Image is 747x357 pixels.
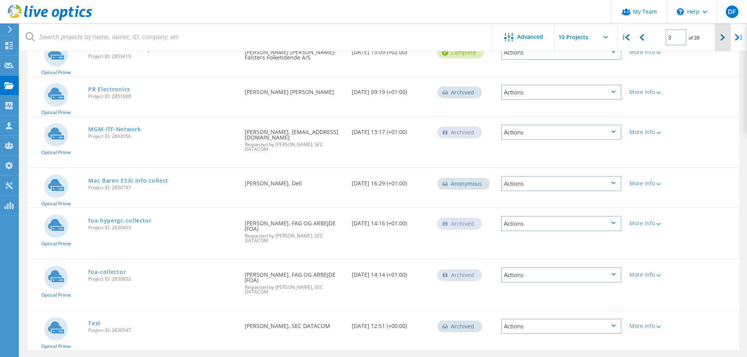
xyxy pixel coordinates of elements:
[41,70,71,75] span: Optical Prime
[88,269,126,275] a: foa-collector
[41,110,71,115] span: Optical Prime
[629,49,678,55] div: More Info
[348,168,433,194] div: [DATE] 16:29 (+01:00)
[437,321,482,332] div: Archived
[348,77,433,103] div: [DATE] 09:19 (+01:00)
[689,34,700,41] span: of 39
[41,201,71,206] span: Optical Prime
[348,208,433,234] div: [DATE] 14:16 (+01:00)
[241,208,347,251] div: [PERSON_NAME], FAG OG ARBEJDE (FOA)
[245,285,344,294] span: Requested by [PERSON_NAME], SEC DATACOM
[88,127,141,132] a: MGM-ITF-Network
[88,218,152,223] a: foa-hypergc-collector
[728,9,736,15] span: DF
[241,77,347,103] div: [PERSON_NAME] [PERSON_NAME]
[437,127,482,138] div: Archived
[8,16,92,22] a: Live Optics Dashboard
[41,293,71,297] span: Optical Prime
[41,241,71,246] span: Optical Prime
[41,344,71,349] span: Optical Prime
[88,94,237,99] span: Project ID: 2851608
[241,311,347,337] div: [PERSON_NAME], SEC DATACOM
[501,85,622,100] div: Actions
[501,125,622,140] div: Actions
[629,323,678,329] div: More Info
[241,168,347,194] div: [PERSON_NAME], Dell
[629,129,678,135] div: More Info
[501,176,622,191] div: Actions
[88,321,101,326] a: Test
[501,216,622,231] div: Actions
[245,234,344,243] span: Requested by [PERSON_NAME], SEC DATACOM
[677,8,684,15] svg: \n
[20,24,493,51] input: Search projects by name, owner, ID, company, etc
[88,87,130,92] a: PR Electronics
[88,178,168,183] a: Mac Baren ESXi info collect
[437,87,482,98] div: Archived
[437,178,490,190] div: Anonymous
[88,185,237,190] span: Project ID: 2830797
[348,259,433,285] div: [DATE] 14:14 (+01:00)
[241,117,347,159] div: [PERSON_NAME], [EMAIL_ADDRESS][DOMAIN_NAME]
[41,150,71,155] span: Optical Prime
[629,181,678,186] div: More Info
[629,89,678,95] div: More Info
[88,277,237,281] span: Project ID: 2830602
[437,269,482,281] div: Archived
[629,221,678,226] div: More Info
[517,34,543,40] span: Advanced
[731,24,747,51] div: |
[618,24,634,51] div: |
[88,328,237,333] span: Project ID: 2830547
[629,272,678,277] div: More Info
[348,117,433,143] div: [DATE] 13:17 (+01:00)
[241,259,347,302] div: [PERSON_NAME], FAG OG ARBEJDE (FOA)
[88,134,237,139] span: Project ID: 2832056
[501,319,622,334] div: Actions
[245,142,344,152] span: Requested by [PERSON_NAME], SEC DATACOM
[348,311,433,337] div: [DATE] 12:51 (+00:00)
[501,267,622,283] div: Actions
[437,218,482,230] div: Archived
[88,225,237,230] span: Project ID: 2830603
[88,54,237,59] span: Project ID: 2853419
